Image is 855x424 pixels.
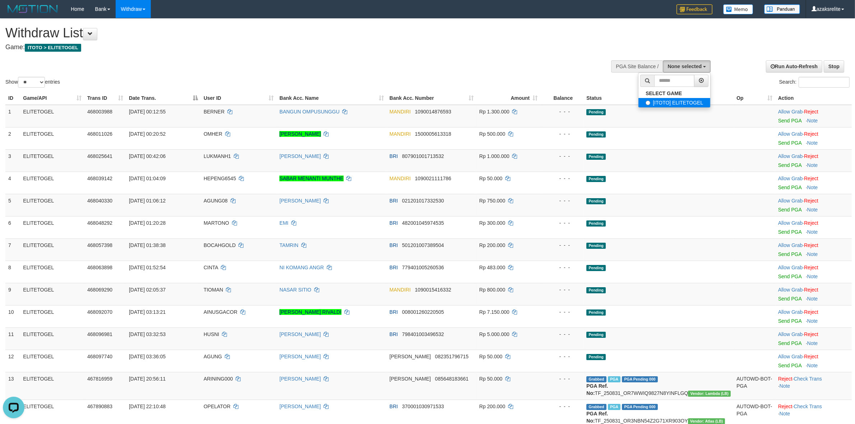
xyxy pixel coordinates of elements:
[20,127,84,149] td: ELITETOGEL
[129,131,166,137] span: [DATE] 00:20:52
[479,176,503,181] span: Rp 50.000
[543,264,581,271] div: - - -
[129,220,166,226] span: [DATE] 01:20:28
[402,331,444,337] span: Copy 798401003496532 to clipboard
[402,198,444,204] span: Copy 021201017332530 to clipboard
[778,207,801,213] a: Send PGA
[799,77,850,88] input: Search:
[5,216,20,238] td: 6
[87,220,112,226] span: 468048292
[775,327,852,350] td: ·
[778,220,804,226] span: ·
[804,220,818,226] a: Reject
[543,286,581,293] div: - - -
[688,391,731,397] span: Vendor URL: https://dashboard.q2checkout.com/secure
[279,198,321,204] a: [PERSON_NAME]
[87,354,112,359] span: 468097740
[5,127,20,149] td: 2
[20,194,84,216] td: ELITETOGEL
[586,287,606,293] span: Pending
[543,197,581,204] div: - - -
[129,176,166,181] span: [DATE] 01:04:09
[5,350,20,372] td: 12
[807,296,818,302] a: Note
[204,354,222,359] span: AGUNG
[279,176,343,181] a: SABAR MENANTI MUNTHE
[390,404,398,409] span: BRI
[204,153,231,159] span: LUKMANH1
[608,404,621,410] span: Marked by azaksrelite
[415,176,451,181] span: Copy 1090021111786 to clipboard
[807,140,818,146] a: Note
[586,411,608,424] b: PGA Ref. No:
[479,354,503,359] span: Rp 50.000
[5,105,20,127] td: 1
[794,376,822,382] a: Check Trans
[479,153,510,159] span: Rp 1.000.000
[87,198,112,204] span: 468040330
[279,265,324,270] a: NI KOMANG ANGR
[543,331,581,338] div: - - -
[402,153,444,159] span: Copy 807901001713532 to clipboard
[390,198,398,204] span: BRI
[807,363,818,368] a: Note
[20,105,84,127] td: ELITETOGEL
[126,92,201,105] th: Date Trans.: activate to sort column descending
[543,375,581,382] div: - - -
[204,242,236,248] span: BOCAHGOLD
[764,4,800,14] img: panduan.png
[586,265,606,271] span: Pending
[543,130,581,138] div: - - -
[778,185,801,190] a: Send PGA
[20,350,84,372] td: ELITETOGEL
[479,309,510,315] span: Rp 7.150.000
[204,176,236,181] span: HEPENG6545
[778,176,804,181] span: ·
[87,265,112,270] span: 468063898
[611,60,663,73] div: PGA Site Balance /
[87,109,112,115] span: 468003988
[807,251,818,257] a: Note
[279,109,339,115] a: BANGUN OMPUSUNGGU
[778,331,804,337] span: ·
[734,92,775,105] th: Op: activate to sort column ascending
[390,109,411,115] span: MANDIRI
[804,287,818,293] a: Reject
[20,305,84,327] td: ELITETOGEL
[87,242,112,248] span: 468057398
[778,109,804,115] span: ·
[20,261,84,283] td: ELITETOGEL
[87,376,112,382] span: 467816959
[129,309,166,315] span: [DATE] 03:13:21
[435,354,468,359] span: Copy 082351796715 to clipboard
[586,309,606,316] span: Pending
[778,287,803,293] a: Allow Grab
[415,287,451,293] span: Copy 1090015416332 to clipboard
[778,309,803,315] a: Allow Grab
[778,265,803,270] a: Allow Grab
[778,354,803,359] a: Allow Grab
[807,162,818,168] a: Note
[204,331,219,337] span: HUSNI
[5,149,20,172] td: 3
[663,60,711,73] button: None selected
[586,243,606,249] span: Pending
[5,283,20,305] td: 9
[129,265,166,270] span: [DATE] 01:52:54
[622,404,658,410] span: PGA Pending
[204,404,231,409] span: OPELATOR
[780,411,790,416] a: Note
[775,305,852,327] td: ·
[18,77,45,88] select: Showentries
[5,194,20,216] td: 5
[807,274,818,279] a: Note
[129,287,166,293] span: [DATE] 02:05:37
[129,153,166,159] span: [DATE] 00:42:06
[668,64,702,69] span: None selected
[279,242,298,248] a: TAMRIN
[804,109,818,115] a: Reject
[778,153,803,159] a: Allow Grab
[778,242,803,248] a: Allow Grab
[129,198,166,204] span: [DATE] 01:06:12
[129,354,166,359] span: [DATE] 03:36:05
